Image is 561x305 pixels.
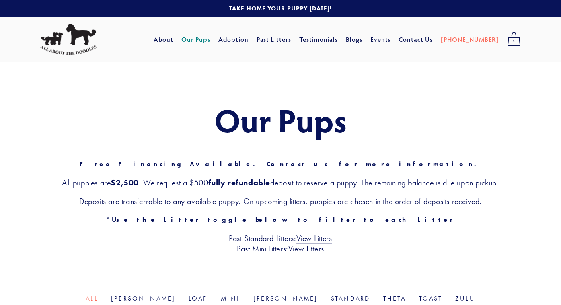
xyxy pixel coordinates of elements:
[111,295,176,302] a: [PERSON_NAME]
[257,35,292,43] a: Past Litters
[208,178,271,188] strong: fully refundable
[253,295,318,302] a: [PERSON_NAME]
[40,196,521,206] h3: Deposits are transferrable to any available puppy. On upcoming litters, puppies are chosen in the...
[40,233,521,254] h3: Past Standard Litters: Past Mini Litters:
[189,295,208,302] a: Loaf
[503,29,525,49] a: 0 items in cart
[154,32,173,47] a: About
[296,233,332,244] a: View Litters
[419,295,442,302] a: Toast
[86,295,98,302] a: All
[399,32,433,47] a: Contact Us
[441,32,499,47] a: [PHONE_NUMBER]
[181,32,211,47] a: Our Pups
[40,102,521,138] h1: Our Pups
[40,24,97,55] img: All About The Doodles
[80,160,481,168] strong: Free Financing Available. Contact us for more information.
[383,295,406,302] a: Theta
[299,32,338,47] a: Testimonials
[111,178,139,188] strong: $2,500
[507,36,521,47] span: 0
[288,244,324,254] a: View Litters
[218,32,249,47] a: Adoption
[331,295,370,302] a: Standard
[370,32,391,47] a: Events
[40,177,521,188] h3: All puppies are . We request a $500 deposit to reserve a puppy. The remaining balance is due upon...
[346,32,362,47] a: Blogs
[455,295,475,302] a: Zulu
[221,295,240,302] a: Mini
[106,216,455,223] strong: *Use the Litter toggle below to filter to each Litter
